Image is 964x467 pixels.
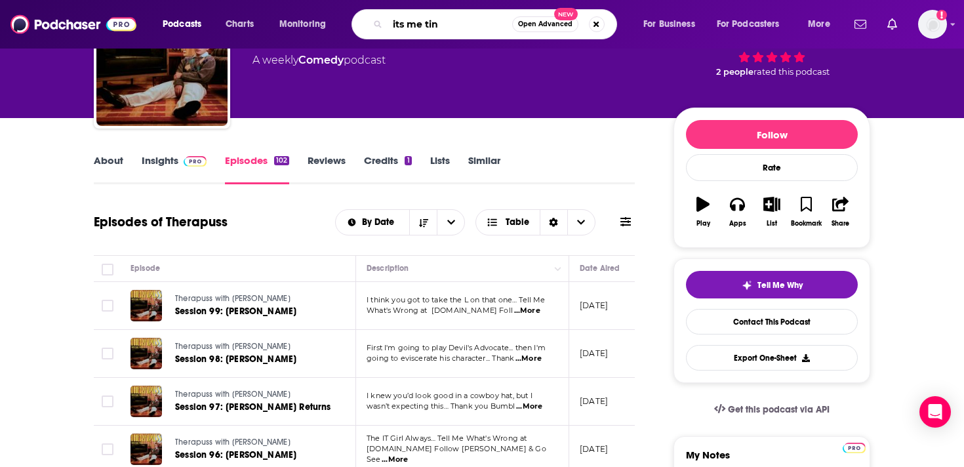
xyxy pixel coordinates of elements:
[335,209,466,235] h2: Choose List sort
[279,15,326,33] span: Monitoring
[367,444,546,464] span: [DOMAIN_NAME] Follow [PERSON_NAME] & Go See
[728,404,830,415] span: Get this podcast via API
[367,391,532,400] span: I knew you’d look good in a cowboy hat, but I
[686,271,858,298] button: tell me why sparkleTell Me Why
[217,14,262,35] a: Charts
[832,220,849,228] div: Share
[843,441,866,453] a: Pro website
[430,154,450,184] a: Lists
[824,188,858,235] button: Share
[516,401,542,412] span: ...More
[175,353,331,366] a: Session 98: [PERSON_NAME]
[175,437,291,447] span: Therapuss with [PERSON_NAME]
[554,8,578,20] span: New
[364,9,630,39] div: Search podcasts, credits, & more...
[102,396,113,407] span: Toggle select row
[643,15,695,33] span: For Business
[757,280,803,291] span: Tell Me Why
[580,260,620,276] div: Date Aired
[142,154,207,184] a: InsightsPodchaser Pro
[163,15,201,33] span: Podcasts
[367,354,514,363] span: going to eviscerate his character... Thank
[94,214,228,230] h1: Episodes of Therapuss
[367,434,529,443] span: The IT Girl Always… Tell Me What's Wrong at ⁠
[94,154,123,184] a: About
[102,443,113,455] span: Toggle select row
[580,300,608,311] p: [DATE]
[919,396,951,428] div: Open Intercom Messenger
[336,218,410,227] button: open menu
[184,156,207,167] img: Podchaser Pro
[936,10,947,20] svg: Add a profile image
[799,14,847,35] button: open menu
[298,54,344,66] a: Comedy
[717,15,780,33] span: For Podcasters
[367,295,546,304] span: I think you got to take the L on that one… Tell Me
[808,15,830,33] span: More
[468,154,500,184] a: Similar
[729,220,746,228] div: Apps
[437,210,464,235] button: open menu
[175,449,331,462] a: Session 96: [PERSON_NAME]
[131,260,160,276] div: Episode
[849,13,872,35] a: Show notifications dropdown
[515,354,542,364] span: ...More
[686,188,720,235] button: Play
[270,14,343,35] button: open menu
[175,354,296,365] span: Session 98: [PERSON_NAME]
[102,348,113,359] span: Toggle select row
[175,401,331,413] span: Session 97: [PERSON_NAME] Returns
[704,394,840,426] a: Get this podcast via API
[753,67,830,77] span: rated this podcast
[226,15,254,33] span: Charts
[175,449,296,460] span: Session 96: [PERSON_NAME]
[367,401,515,411] span: wasn’t expecting this… Thank you Bumbl
[252,52,386,68] div: A weekly podcast
[918,10,947,39] span: Logged in as gmalloy
[686,309,858,335] a: Contact This Podcast
[175,294,291,303] span: Therapuss with [PERSON_NAME]
[882,13,902,35] a: Show notifications dropdown
[362,218,399,227] span: By Date
[540,210,567,235] div: Sort Direction
[918,10,947,39] img: User Profile
[789,188,823,235] button: Bookmark
[720,188,754,235] button: Apps
[550,261,566,277] button: Column Actions
[175,293,331,305] a: Therapuss with [PERSON_NAME]
[686,345,858,371] button: Export One-Sheet
[175,306,296,317] span: Session 99: [PERSON_NAME]
[580,443,608,455] p: [DATE]
[175,401,331,414] a: Session 97: [PERSON_NAME] Returns
[367,306,513,315] span: What's Wrong at ⁠ [DOMAIN_NAME] Foll
[512,16,578,32] button: Open AdvancedNew
[918,10,947,39] button: Show profile menu
[388,14,512,35] input: Search podcasts, credits, & more...
[364,154,411,184] a: Credits1
[696,220,710,228] div: Play
[580,396,608,407] p: [DATE]
[175,437,331,449] a: Therapuss with [PERSON_NAME]
[514,306,540,316] span: ...More
[708,14,799,35] button: open menu
[382,455,408,465] span: ...More
[10,12,136,37] img: Podchaser - Follow, Share and Rate Podcasts
[225,154,289,184] a: Episodes102
[791,220,822,228] div: Bookmark
[175,390,291,399] span: Therapuss with [PERSON_NAME]
[686,120,858,149] button: Follow
[518,21,572,28] span: Open Advanced
[475,209,595,235] button: Choose View
[175,341,331,353] a: Therapuss with [PERSON_NAME]
[409,210,437,235] button: Sort Direction
[716,67,753,77] span: 2 people
[742,280,752,291] img: tell me why sparkle
[843,443,866,453] img: Podchaser Pro
[506,218,529,227] span: Table
[102,300,113,312] span: Toggle select row
[274,156,289,165] div: 102
[175,305,331,318] a: Session 99: [PERSON_NAME]
[308,154,346,184] a: Reviews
